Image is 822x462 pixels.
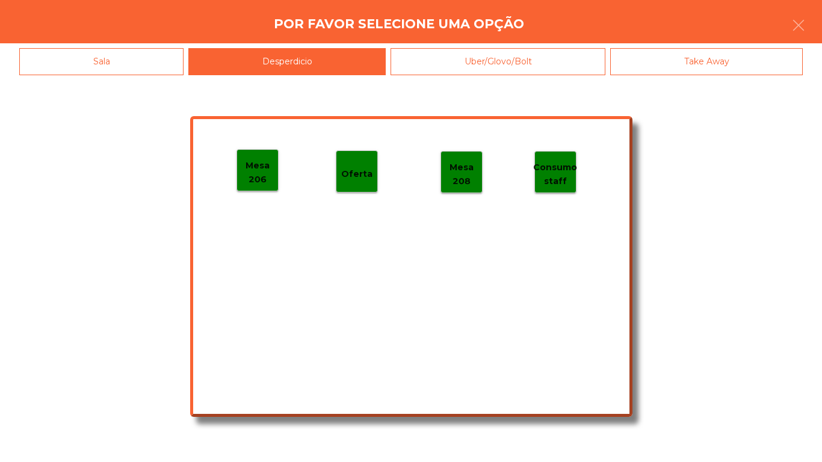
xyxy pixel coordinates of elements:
p: Mesa 208 [441,161,482,188]
div: Uber/Glovo/Bolt [391,48,605,75]
h4: Por favor selecione uma opção [274,15,524,33]
p: Oferta [341,167,372,181]
div: Sala [19,48,184,75]
p: Mesa 206 [237,159,278,186]
p: Consumo staff [533,161,577,188]
div: Desperdicio [188,48,386,75]
div: Take Away [610,48,803,75]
